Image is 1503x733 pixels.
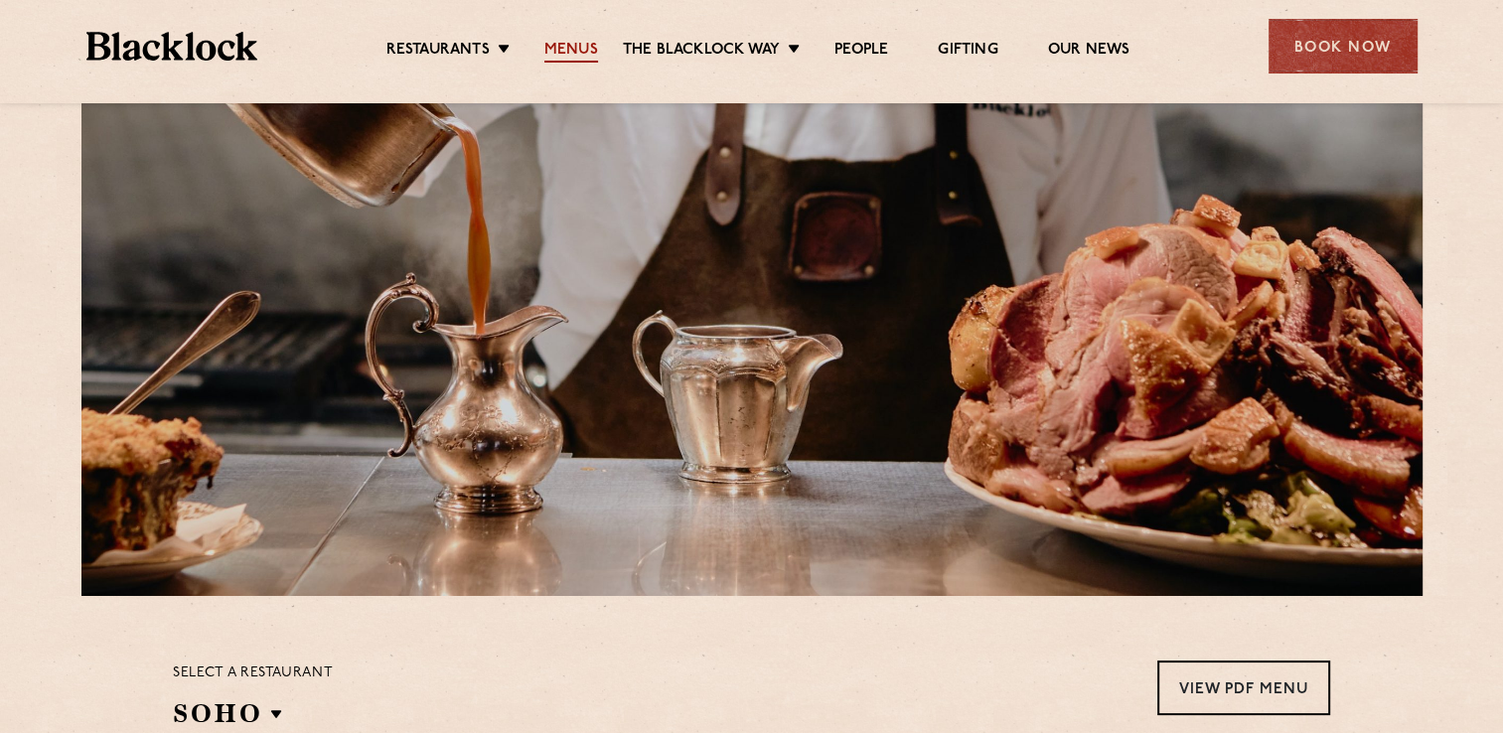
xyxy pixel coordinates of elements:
a: Menus [544,41,598,63]
a: Our News [1048,41,1130,63]
a: People [834,41,888,63]
a: View PDF Menu [1157,660,1330,715]
img: BL_Textured_Logo-footer-cropped.svg [86,32,258,61]
p: Select a restaurant [173,660,333,686]
a: The Blacklock Way [623,41,780,63]
div: Book Now [1269,19,1418,73]
a: Gifting [938,41,997,63]
a: Restaurants [386,41,490,63]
